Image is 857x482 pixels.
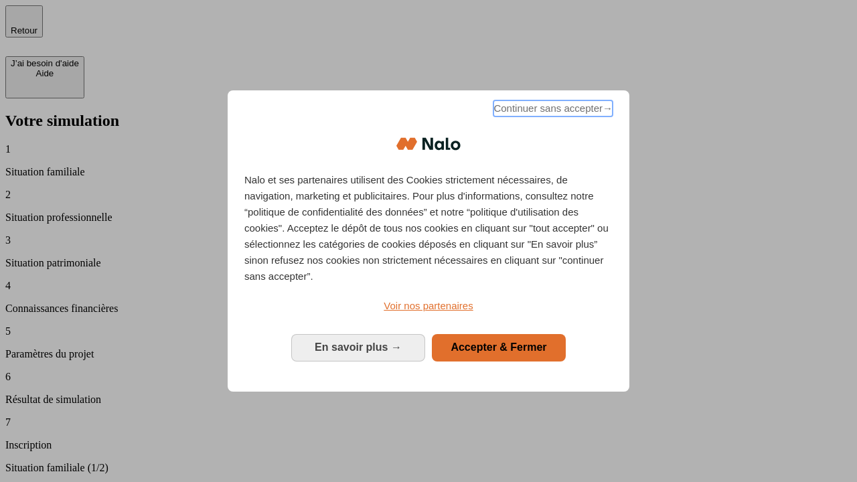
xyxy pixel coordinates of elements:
span: Continuer sans accepter→ [493,100,613,116]
p: Nalo et ses partenaires utilisent des Cookies strictement nécessaires, de navigation, marketing e... [244,172,613,285]
span: Voir nos partenaires [384,300,473,311]
button: Accepter & Fermer: Accepter notre traitement des données et fermer [432,334,566,361]
button: En savoir plus: Configurer vos consentements [291,334,425,361]
span: Accepter & Fermer [451,341,546,353]
span: En savoir plus → [315,341,402,353]
div: Bienvenue chez Nalo Gestion du consentement [228,90,629,391]
img: Logo [396,124,461,164]
a: Voir nos partenaires [244,298,613,314]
